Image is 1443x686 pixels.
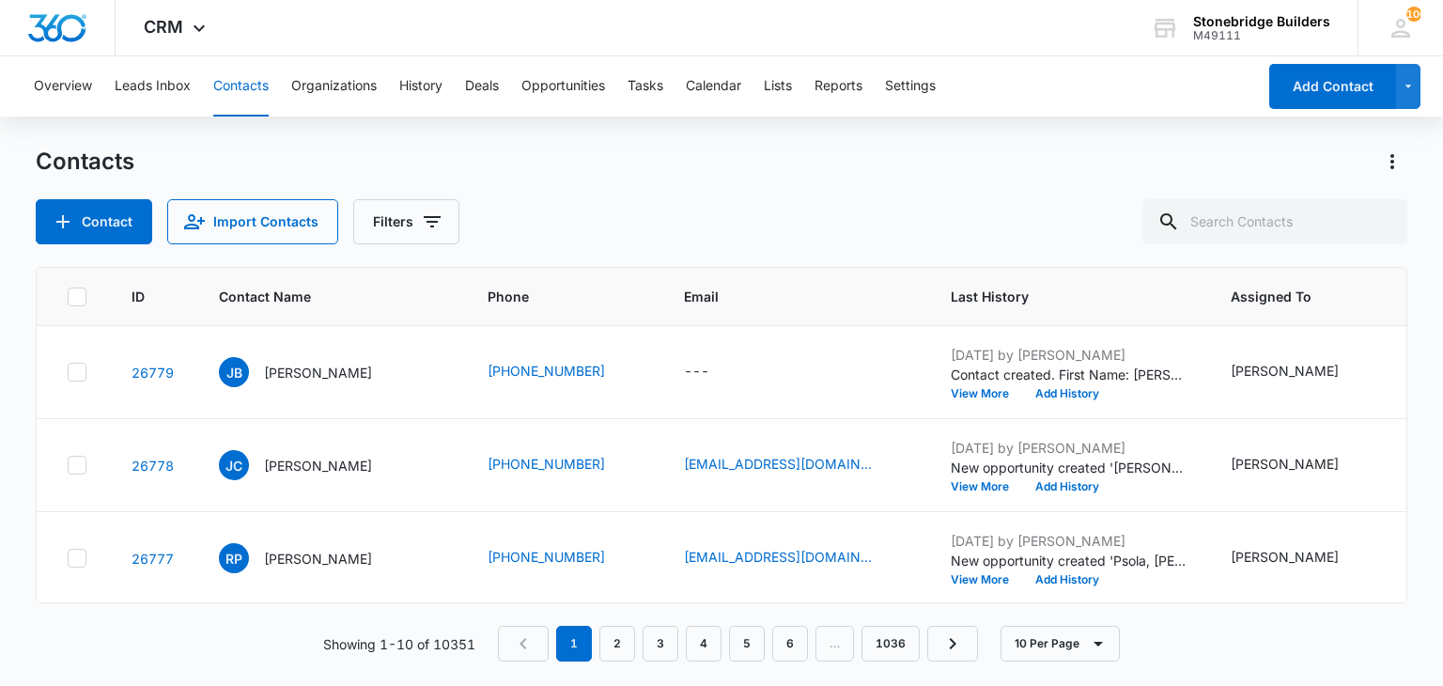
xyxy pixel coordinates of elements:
div: Assigned To - Mike Anderson - Select to Edit Field [1231,547,1373,569]
div: --- [684,361,709,383]
div: Contact Name - James Chou - Select to Edit Field [219,450,406,480]
button: Reports [815,56,862,117]
span: CRM [144,17,183,37]
span: JC [219,450,249,480]
p: [PERSON_NAME] [264,456,372,476]
button: Tasks [628,56,663,117]
a: [PHONE_NUMBER] [488,547,605,567]
div: account name [1193,14,1330,29]
input: Search Contacts [1142,199,1407,244]
button: Calendar [686,56,741,117]
button: History [399,56,442,117]
div: [PERSON_NAME] [1231,454,1339,474]
a: Page 5 [729,626,765,662]
a: Next Page [927,626,978,662]
a: Page 1036 [861,626,920,662]
a: [PHONE_NUMBER] [488,361,605,381]
button: Add History [1022,481,1112,492]
p: [DATE] by [PERSON_NAME] [951,438,1186,458]
a: Navigate to contact details page for James Chou [132,458,174,474]
button: View More [951,574,1022,585]
button: Leads Inbox [115,56,191,117]
a: Navigate to contact details page for John Bluik [132,365,174,381]
button: Organizations [291,56,377,117]
h1: Contacts [36,148,134,176]
div: Contact Name - John Bluik - Select to Edit Field [219,357,406,387]
button: Add Contact [36,199,152,244]
div: Assigned To - Mike Anderson - Select to Edit Field [1231,454,1373,476]
nav: Pagination [498,626,978,662]
div: Email - - Select to Edit Field [684,361,743,383]
button: Lists [764,56,792,117]
div: Email - chou.chinwen+sto@gmail.com - Select to Edit Field [684,454,906,476]
button: Add History [1022,388,1112,399]
div: Phone - (626) 298-2557 - Select to Edit Field [488,454,639,476]
p: [DATE] by [PERSON_NAME] [951,345,1186,365]
div: Contact Name - Rhonda Psola - Select to Edit Field [219,543,406,573]
button: Actions [1377,147,1407,177]
button: Contacts [213,56,269,117]
button: Overview [34,56,92,117]
div: Phone - (720) 350-5190 - Select to Edit Field [488,547,639,569]
p: [DATE] by [PERSON_NAME] [951,531,1186,551]
span: ID [132,287,147,306]
span: Phone [488,287,612,306]
p: [PERSON_NAME] [264,363,372,382]
p: Showing 1-10 of 10351 [323,634,475,654]
p: New opportunity created 'Psola, [PERSON_NAME] - Barn door add'. [951,551,1186,570]
span: Contact Name [219,287,415,306]
span: Last History [951,287,1158,306]
button: View More [951,481,1022,492]
a: Page 6 [772,626,808,662]
a: Page 4 [686,626,721,662]
button: 10 Per Page [1001,626,1120,662]
div: Email - psotarm@gmail.com - Select to Edit Field [684,547,906,569]
div: [PERSON_NAME] [1231,361,1339,381]
button: Deals [465,56,499,117]
span: Assigned To [1231,287,1345,306]
p: Contact created. First Name: [PERSON_NAME] Name: Bluik Phone: [PHONE_NUMBER] Source: [GEOGRAPHIC_... [951,365,1186,384]
a: [PHONE_NUMBER] [488,454,605,474]
div: account id [1193,29,1330,42]
button: Settings [885,56,936,117]
a: Navigate to contact details page for Rhonda Psola [132,551,174,567]
button: Filters [353,199,459,244]
a: Page 3 [643,626,678,662]
a: Page 2 [599,626,635,662]
p: [PERSON_NAME] [264,549,372,569]
em: 1 [556,626,592,662]
span: RP [219,543,249,573]
span: JB [219,357,249,387]
a: [EMAIL_ADDRESS][DOMAIN_NAME] [684,547,872,567]
button: Add Contact [1269,64,1396,109]
div: Assigned To - Mike Anderson - Select to Edit Field [1231,361,1373,383]
button: View More [951,388,1022,399]
span: 106 [1406,7,1421,22]
a: [EMAIL_ADDRESS][DOMAIN_NAME] [684,454,872,474]
div: notifications count [1406,7,1421,22]
button: Opportunities [521,56,605,117]
button: Add History [1022,574,1112,585]
button: Import Contacts [167,199,338,244]
span: Email [684,287,878,306]
div: [PERSON_NAME] [1231,547,1339,567]
div: Phone - (720) 318-3346 - Select to Edit Field [488,361,639,383]
p: New opportunity created '[PERSON_NAME] - Addition options'. [951,458,1186,477]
